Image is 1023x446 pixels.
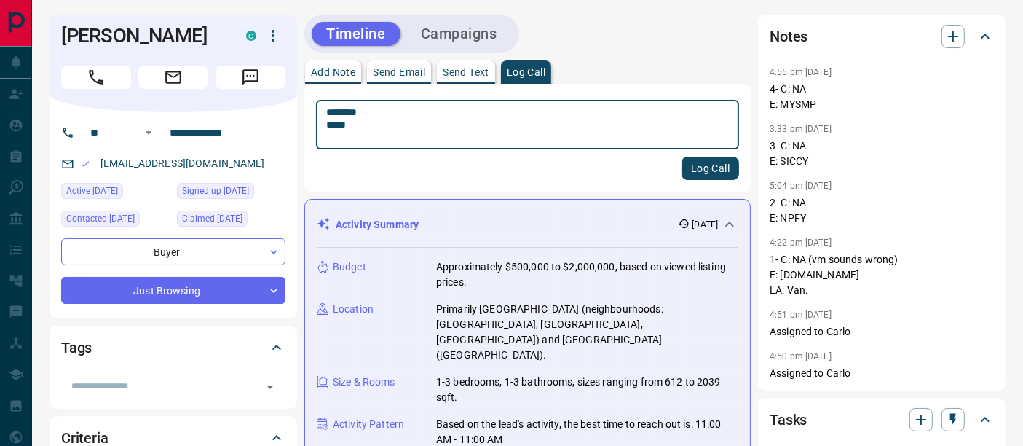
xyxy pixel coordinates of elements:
p: Location [333,302,374,317]
div: Just Browsing [61,277,285,304]
p: 4:55 pm [DATE] [770,67,832,77]
p: 2- C: NA E: NPFY [770,195,994,226]
span: Claimed [DATE] [182,211,242,226]
div: Buyer [61,238,285,265]
p: [DATE] [692,218,719,231]
p: 1-3 bedrooms, 1-3 bathrooms, sizes ranging from 612 to 2039 sqft. [436,375,738,405]
button: Timeline [312,22,400,46]
span: Message [216,66,285,89]
p: 4:51 pm [DATE] [770,310,832,320]
div: Tasks [770,402,994,437]
p: Assigned to Carlo [770,366,994,381]
span: Email [138,66,208,89]
button: Log Call [682,157,739,180]
p: 1- C: NA (vm sounds wrong) E: [DOMAIN_NAME] LA: Van. [770,252,994,298]
div: Activity Summary[DATE] [317,211,738,238]
button: Open [260,377,280,397]
h2: Notes [770,25,807,48]
h2: Tags [61,336,92,359]
p: Activity Pattern [333,417,404,432]
p: Size & Rooms [333,375,395,390]
p: Approximately $500,000 to $2,000,000, based on viewed listing prices. [436,259,738,290]
span: Call [61,66,131,89]
p: 4:22 pm [DATE] [770,238,832,248]
p: 3- C: NA E: SICCY [770,138,994,169]
p: Primarily [GEOGRAPHIC_DATA] (neighbourhoods: [GEOGRAPHIC_DATA], [GEOGRAPHIC_DATA], [GEOGRAPHIC_DA... [436,302,738,363]
p: Assigned to Carlo [770,324,994,340]
div: Tue Sep 09 2025 [61,183,170,203]
p: Add Note [311,67,355,77]
span: Contacted [DATE] [66,211,135,226]
button: Campaigns [406,22,512,46]
div: Wed Sep 10 2025 [61,211,170,231]
button: Open [140,124,157,141]
p: 4:50 pm [DATE] [770,351,832,361]
p: 5:04 pm [DATE] [770,181,832,191]
p: Send Text [443,67,489,77]
p: 4- C: NA E: MYSMP [770,82,994,112]
div: Tags [61,330,285,365]
p: Activity Summary [336,217,419,232]
p: Log Call [507,67,545,77]
h2: Tasks [770,408,807,431]
h1: [PERSON_NAME] [61,24,224,47]
p: 3:33 pm [DATE] [770,124,832,134]
p: Budget [333,259,366,275]
span: Signed up [DATE] [182,184,249,198]
svg: Email Valid [80,159,90,169]
a: [EMAIL_ADDRESS][DOMAIN_NAME] [100,157,265,169]
div: Tue Sep 02 2025 [177,211,285,231]
div: Notes [770,19,994,54]
div: condos.ca [246,31,256,41]
div: Mon Sep 01 2025 [177,183,285,203]
p: Send Email [373,67,425,77]
span: Active [DATE] [66,184,118,198]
